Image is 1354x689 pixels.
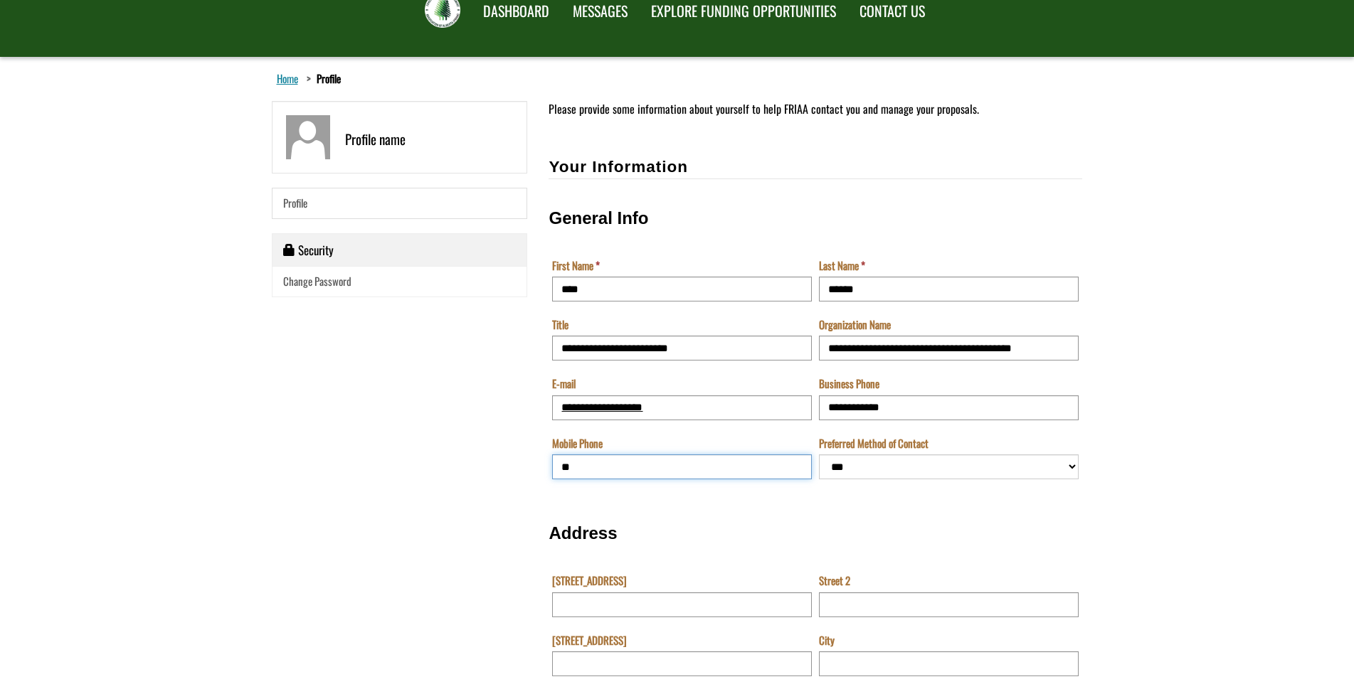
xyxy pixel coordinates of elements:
a: Home [274,69,301,87]
label: City [819,633,835,648]
label: Last Name [819,258,865,273]
a: Change Password [273,267,527,296]
label: [STREET_ADDRESS] [552,633,627,648]
span: Change Password [283,273,351,289]
label: Mobile Phone [552,436,603,451]
span: Your Information [549,158,688,176]
input: First Name [552,277,812,301]
label: [STREET_ADDRESS] [552,573,627,588]
h3: Address [549,524,1082,543]
label: Title [552,317,568,332]
span: Profile [283,195,307,210]
label: E-mail [552,376,576,391]
div: Profile name [330,115,406,159]
label: Business Phone [819,376,879,391]
h3: General Info [549,209,1082,228]
label: Organization Name [819,317,891,332]
p: Please provide some information about yourself to help FRIAA contact you and manage your proposals. [549,101,1082,117]
label: Preferred Method of Contact [819,436,929,451]
input: Last Name [819,277,1079,301]
li: Profile [303,71,341,86]
a: Profile [272,188,528,218]
img: Profile name graphic/image [286,115,330,159]
label: Street 2 [819,573,850,588]
fieldset: General Info [549,194,1082,496]
span: Security [298,241,334,259]
label: First Name [552,258,600,273]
